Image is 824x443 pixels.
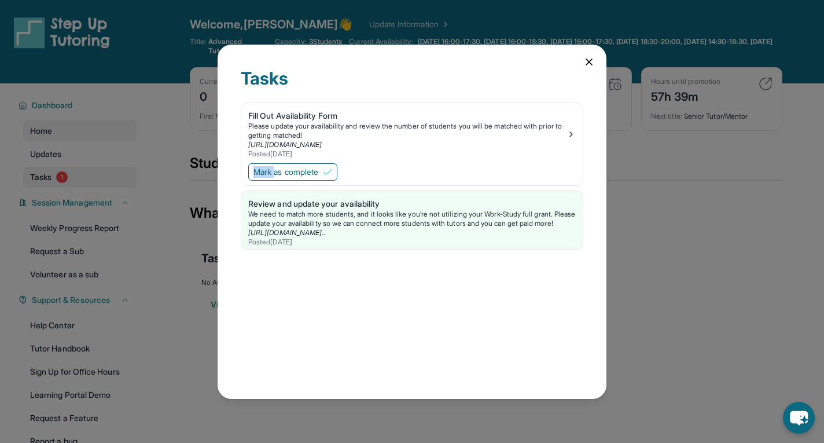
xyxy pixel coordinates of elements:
a: Fill Out Availability FormPlease update your availability and review the number of students you w... [241,103,583,161]
div: Please update your availability and review the number of students you will be matched with prior ... [248,122,566,140]
button: chat-button [783,402,815,434]
img: Mark as complete [323,167,332,177]
a: [URL][DOMAIN_NAME].. [248,228,325,237]
div: We need to match more students, and it looks like you’re not utilizing your Work-Study full grant... [248,210,576,228]
div: Posted [DATE] [248,149,566,159]
span: Mark as complete [253,166,318,178]
div: Fill Out Availability Form [248,110,566,122]
a: Review and update your availabilityWe need to match more students, and it looks like you’re not u... [241,191,583,249]
div: Tasks [241,68,583,102]
div: Posted [DATE] [248,237,576,247]
button: Mark as complete [248,163,337,181]
a: [URL][DOMAIN_NAME] [248,140,322,149]
div: Review and update your availability [248,198,576,210]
